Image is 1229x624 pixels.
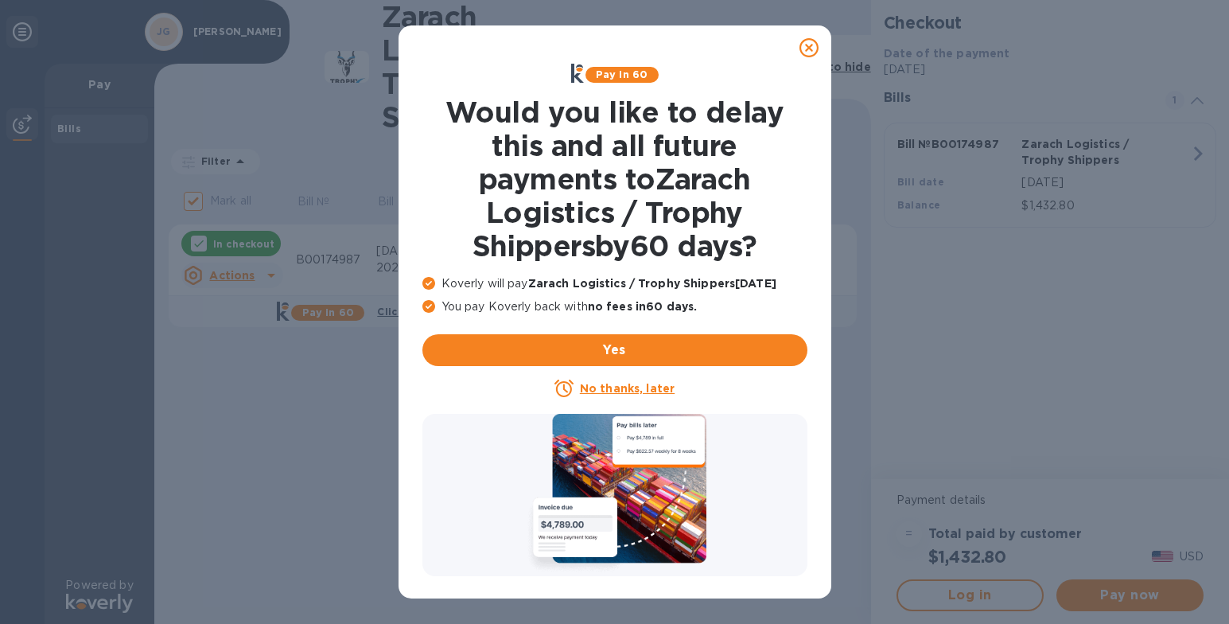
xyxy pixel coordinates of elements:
[422,334,807,366] button: Yes
[596,68,648,80] b: Pay in 60
[580,382,675,395] u: No thanks, later
[528,277,776,290] b: Zarach Logistics / Trophy Shippers [DATE]
[435,341,795,360] span: Yes
[588,300,697,313] b: no fees in 60 days .
[422,298,807,315] p: You pay Koverly back with
[422,96,807,263] h1: Would you like to delay this and all future payments to Zarach Logistics / Trophy Shippers by 60 ...
[422,275,807,292] p: Koverly will pay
